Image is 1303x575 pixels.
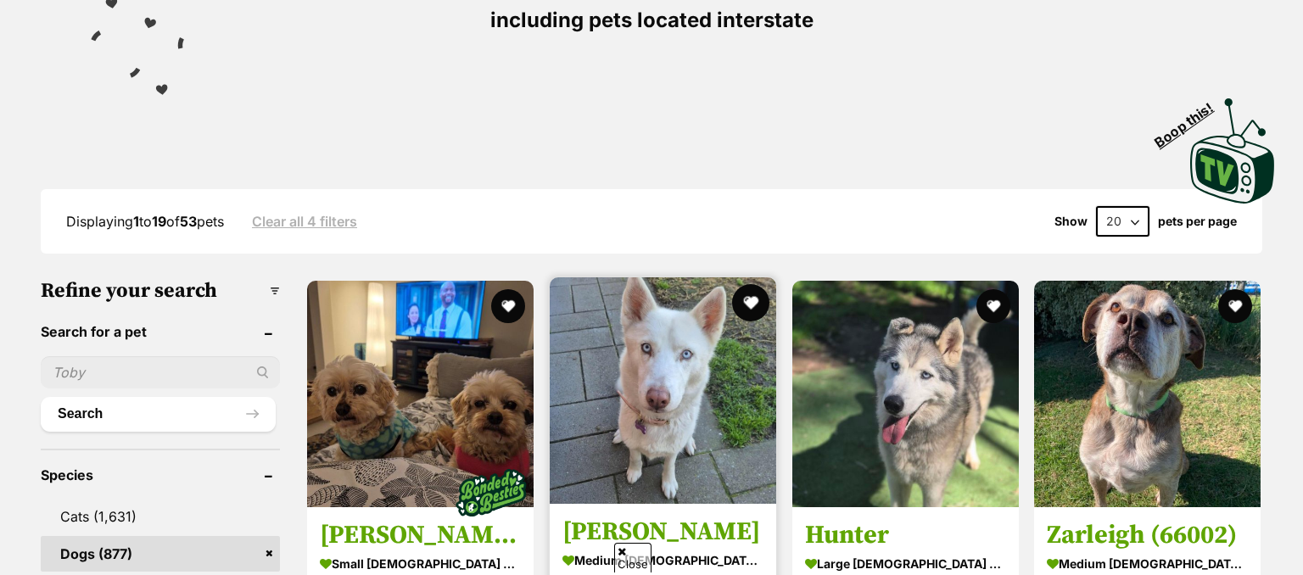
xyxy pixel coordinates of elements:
[41,467,280,483] header: Species
[1190,83,1275,207] a: Boop this!
[41,536,280,572] a: Dogs (877)
[1054,215,1088,228] span: Show
[1158,215,1237,228] label: pets per page
[1034,281,1261,507] img: Zarleigh (66002) - American Staffordshire Terrier Dog
[491,289,525,323] button: favourite
[1190,98,1275,204] img: PetRescue TV logo
[133,213,139,230] strong: 1
[41,397,276,431] button: Search
[152,213,166,230] strong: 19
[562,516,763,549] h3: [PERSON_NAME]
[320,520,521,552] h3: [PERSON_NAME] and [PERSON_NAME]
[1152,89,1230,150] span: Boop this!
[976,289,1009,323] button: favourite
[41,324,280,339] header: Search for a pet
[614,543,651,572] span: Close
[66,213,224,230] span: Displaying to of pets
[252,214,357,229] a: Clear all 4 filters
[41,356,280,388] input: Toby
[1047,520,1248,552] h3: Zarleigh (66002)
[805,520,1006,552] h3: Hunter
[41,279,280,303] h3: Refine your search
[307,281,534,507] img: Charlie and Lola - Cavalier King Charles Spaniel x Poodle (Toy) Dog
[550,277,776,504] img: Ashie - Siberian Husky Dog
[1218,289,1252,323] button: favourite
[732,284,769,321] button: favourite
[41,499,280,534] a: Cats (1,631)
[449,451,534,536] img: bonded besties
[180,213,197,230] strong: 53
[562,549,763,573] strong: medium [DEMOGRAPHIC_DATA] Dog
[792,281,1019,507] img: Hunter - Siberian Husky Dog
[490,8,814,32] span: including pets located interstate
